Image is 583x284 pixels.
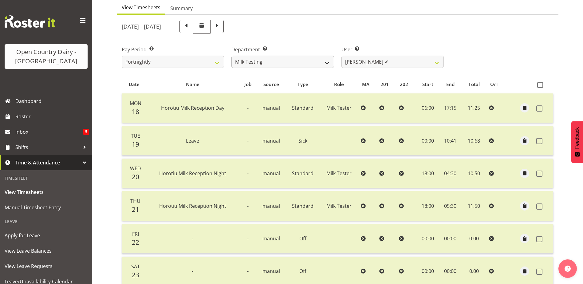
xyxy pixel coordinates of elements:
[416,93,439,123] td: 06:00
[5,262,88,271] span: View Leave Requests
[262,203,280,209] span: manual
[262,170,280,177] span: manual
[380,81,393,88] div: 201
[247,105,249,111] span: -
[132,205,139,214] span: 21
[132,140,139,148] span: 19
[131,132,140,139] span: Tue
[150,81,235,88] div: Name
[192,268,193,274] span: -
[242,81,253,88] div: Job
[231,46,334,53] label: Department
[122,46,224,53] label: Pay Period
[170,5,193,12] span: Summary
[571,121,583,163] button: Feedback - Show survey
[262,235,280,242] span: manual
[132,270,139,279] span: 23
[2,184,91,200] a: View Timesheets
[247,235,249,242] span: -
[15,97,89,106] span: Dashboard
[416,224,439,254] td: 00:00
[5,187,88,197] span: View Timesheets
[122,23,161,30] h5: [DATE] - [DATE]
[461,159,486,188] td: 10.50
[15,127,83,136] span: Inbox
[439,126,461,156] td: 10:41
[132,231,139,237] span: Fri
[443,81,458,88] div: End
[323,81,355,88] div: Role
[262,137,280,144] span: manual
[362,81,373,88] div: MA
[439,159,461,188] td: 04:30
[465,81,483,88] div: Total
[286,159,320,188] td: Standard
[2,228,91,243] a: Apply for Leave
[5,246,88,255] span: View Leave Balances
[2,215,91,228] div: Leave
[130,165,141,172] span: Wed
[2,200,91,215] a: Manual Timesheet Entry
[286,93,320,123] td: Standard
[490,81,503,88] div: O/T
[326,170,352,177] span: Milk Tester
[286,224,320,254] td: Off
[132,238,139,247] span: 22
[416,159,439,188] td: 18:00
[416,191,439,221] td: 18:00
[186,137,199,144] span: Leave
[286,126,320,156] td: Sick
[461,191,486,221] td: 11.50
[132,107,139,116] span: 18
[130,198,140,204] span: Thu
[247,137,249,144] span: -
[260,81,282,88] div: Source
[15,112,89,121] span: Roster
[262,268,280,274] span: manual
[2,258,91,274] a: View Leave Requests
[326,105,352,111] span: Milk Tester
[192,235,193,242] span: -
[286,191,320,221] td: Standard
[247,203,249,209] span: -
[15,158,80,167] span: Time & Attendance
[15,143,80,152] span: Shifts
[132,172,139,181] span: 20
[125,81,143,88] div: Date
[5,203,88,212] span: Manual Timesheet Entry
[83,129,89,135] span: 5
[420,81,436,88] div: Start
[290,81,317,88] div: Type
[5,15,55,28] img: Rosterit website logo
[247,268,249,274] span: -
[2,172,91,184] div: Timesheet
[262,105,280,111] span: manual
[11,47,81,66] div: Open Country Dairy - [GEOGRAPHIC_DATA]
[159,203,226,209] span: Horotiu Milk Reception Night
[341,46,444,53] label: User
[574,127,580,149] span: Feedback
[461,224,486,254] td: 0.00
[400,81,412,88] div: 202
[131,263,140,270] span: Sat
[161,105,224,111] span: Horotiu Milk Reception Day
[416,126,439,156] td: 00:00
[565,266,571,272] img: help-xxl-2.png
[439,93,461,123] td: 17:15
[461,93,486,123] td: 11.25
[461,126,486,156] td: 10.68
[130,100,141,107] span: Mon
[2,243,91,258] a: View Leave Balances
[439,191,461,221] td: 05:30
[247,170,249,177] span: -
[5,231,88,240] span: Apply for Leave
[122,4,160,11] span: View Timesheets
[326,203,352,209] span: Milk Tester
[159,170,226,177] span: Horotiu Milk Reception Night
[439,224,461,254] td: 00:00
